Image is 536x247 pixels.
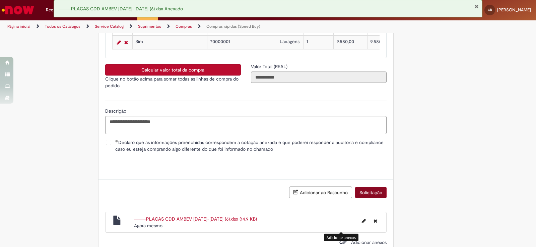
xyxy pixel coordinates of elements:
[324,234,358,241] div: Adicionar anexos
[277,36,304,49] td: Lavagens
[105,76,241,89] p: Clique no botão acima para somar todas as linhas de compra do pedido.
[1,3,35,17] img: ServiceNow
[370,216,381,226] button: Excluir ------PLACAS CDD AMBEV 25AGOSTO-25SETEMBRO2025 (6).xlsx
[351,239,387,245] span: Adicionar anexos
[105,108,128,114] span: Descrição
[367,36,410,49] td: 9.580,00
[304,36,333,49] td: 1
[105,64,241,76] button: Calcular valor total da compra
[134,216,257,222] a: ------PLACAS CDD AMBEV [DATE]-[DATE] (6).xlsx (14.9 KB)
[115,38,123,46] a: Editar Linha 1
[355,187,387,198] button: Solicitação
[251,64,289,70] span: Somente leitura - Valor Total (REAL)
[358,216,370,226] button: Editar nome de arquivo ------PLACAS CDD AMBEV 25AGOSTO-25SETEMBRO2025 (6).xlsx
[105,116,387,134] textarea: Descrição
[134,223,162,229] time: 29/09/2025 09:15:39
[45,24,80,29] a: Todos os Catálogos
[207,36,277,49] td: 70000001
[176,24,192,29] a: Compras
[46,7,69,13] span: Requisições
[251,63,289,70] label: Somente leitura - Valor Total (REAL)
[7,24,30,29] a: Página inicial
[115,140,118,142] span: Obrigatório Preenchido
[59,6,183,12] span: ------PLACAS CDD AMBEV [DATE]-[DATE] (6).xlsx Anexado
[206,24,260,29] a: Compras rápidas (Speed Buy)
[289,187,352,198] button: Adicionar ao Rascunho
[5,20,352,33] ul: Trilhas de página
[134,223,162,229] span: Agora mesmo
[132,36,207,49] td: Sim
[488,8,492,12] span: GR
[333,36,367,49] td: 9.580,00
[474,4,479,9] button: Fechar Notificação
[138,24,161,29] a: Suprimentos
[123,38,130,46] a: Remover linha 1
[95,24,124,29] a: Service Catalog
[251,72,387,83] input: Valor Total (REAL)
[115,139,387,152] span: Declaro que as informações preenchidas correspondem a cotação anexada e que poderei responder a a...
[497,7,531,13] span: [PERSON_NAME]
